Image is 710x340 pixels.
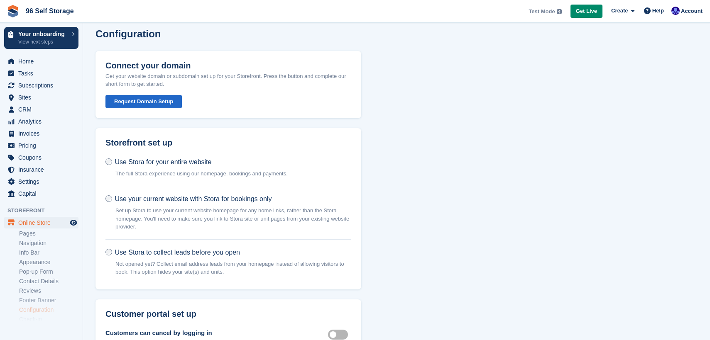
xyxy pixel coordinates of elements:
span: Test Mode [529,7,555,16]
div: Customers can cancel by logging in [105,328,274,338]
img: Jem Plester [671,7,680,15]
a: menu [4,104,78,115]
p: View next steps [18,38,68,46]
span: Sites [18,92,68,103]
a: menu [4,217,78,228]
a: menu [4,116,78,127]
span: Account [681,7,703,15]
input: Use Stora to collect leads before you open Not opened yet? Collect email address leads from your ... [105,249,112,255]
span: Settings [18,176,68,187]
a: Navigation [19,239,78,247]
a: Footer Banner [19,296,78,304]
span: Analytics [18,116,68,127]
a: menu [4,164,78,175]
span: Coupons [18,152,68,163]
span: Tasks [18,68,68,79]
span: CRM [18,104,68,115]
span: Use Stora for your entire website [115,158,211,165]
input: Use Stora for your entire website The full Stora experience using our homepage, bookings and paym... [105,158,112,165]
a: Get Live [570,5,602,18]
p: Your onboarding [18,31,68,37]
button: Request Domain Setup [105,95,182,109]
img: icon-info-grey-7440780725fd019a000dd9b08b2336e03edf1995a4989e88bcd33f0948082b44.svg [557,9,562,14]
a: 96 Self Storage [22,4,77,18]
span: Online Store [18,217,68,228]
a: menu [4,128,78,139]
a: Preview store [69,218,78,228]
a: menu [4,56,78,67]
span: Storefront [7,206,83,215]
span: Capital [18,188,68,199]
a: Appearance [19,258,78,266]
a: menu [4,80,78,91]
h2: Storefront set up [105,138,351,148]
span: Home [18,56,68,67]
a: menu [4,92,78,103]
a: Reviews [19,287,78,295]
a: menu [4,152,78,163]
p: Get your website domain or subdomain set up for your Storefront. Press the button and complete ou... [105,72,351,88]
a: Info Bar [19,249,78,257]
a: Contact Details [19,277,78,285]
h2: Connect your domain [105,61,191,70]
a: menu [4,140,78,151]
input: Use your current website with Stora for bookings only Set up Stora to use your current website ho... [105,195,112,202]
a: Check-in [19,316,78,323]
p: Set up Stora to use your current website homepage for any home links, rather than the Stora homep... [115,206,351,231]
a: Pages [19,230,78,238]
span: Use Stora to collect leads before you open [115,249,240,256]
span: Invoices [18,128,68,139]
span: Help [652,7,664,15]
span: Get Live [576,7,597,15]
span: Create [611,7,628,15]
h1: Configuration [95,28,161,39]
a: Configuration [19,306,78,314]
h2: Customer portal set up [105,309,351,319]
span: Insurance [18,164,68,175]
a: menu [4,68,78,79]
img: stora-icon-8386f47178a22dfd0bd8f6a31ec36ba5ce8667c1dd55bd0f319d3a0aa187defe.svg [7,5,19,17]
span: Pricing [18,140,68,151]
span: Subscriptions [18,80,68,91]
p: Not opened yet? Collect email address leads from your homepage instead of allowing visitors to bo... [115,260,351,276]
p: The full Stora experience using our homepage, bookings and payments. [115,170,288,178]
label: Customer self cancellable [328,334,351,335]
a: Your onboarding View next steps [4,27,78,49]
a: menu [4,188,78,199]
a: menu [4,176,78,187]
span: Use your current website with Stora for bookings only [115,195,272,202]
a: Pop-up Form [19,268,78,276]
